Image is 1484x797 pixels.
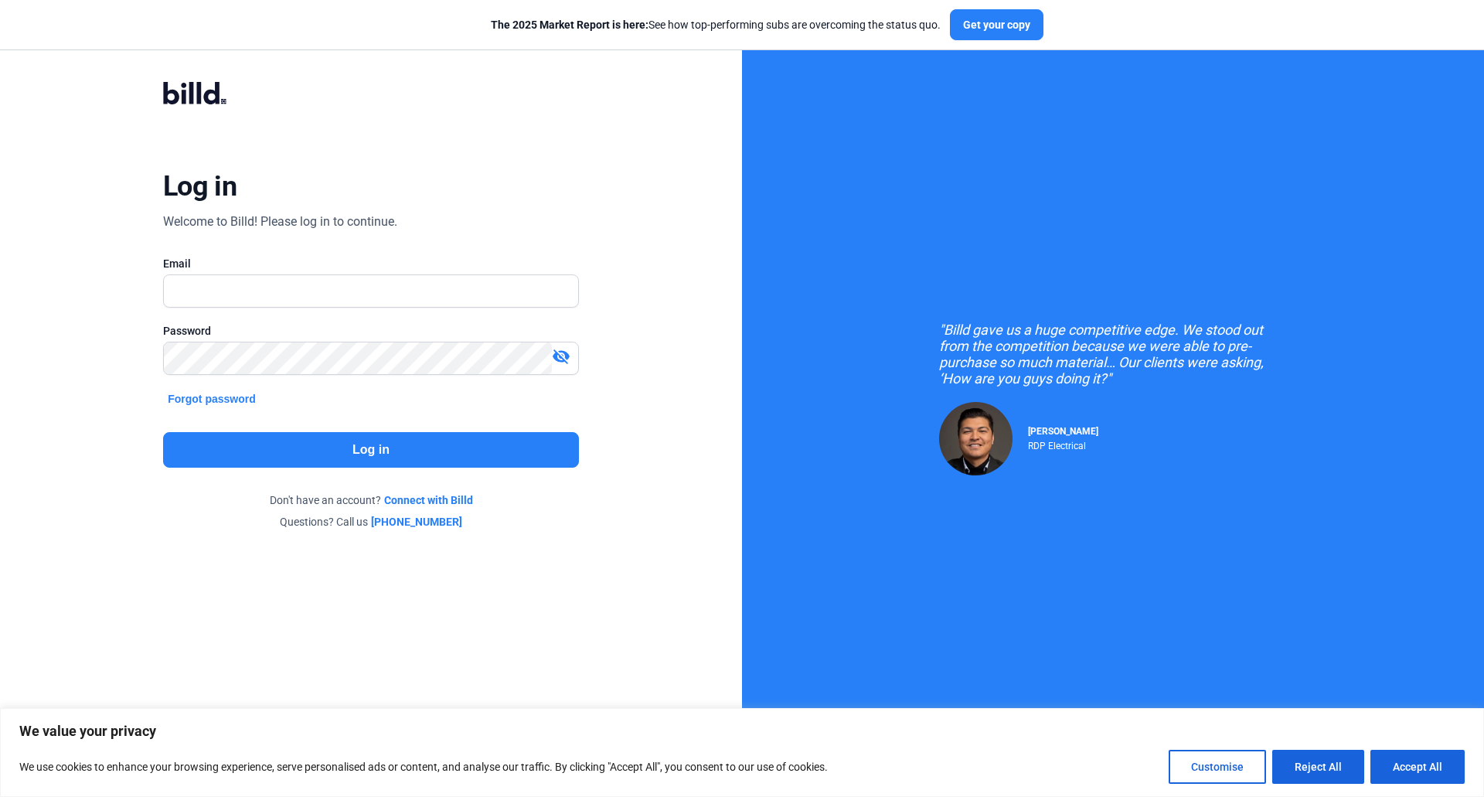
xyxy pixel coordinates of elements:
[1028,426,1098,437] span: [PERSON_NAME]
[163,492,579,508] div: Don't have an account?
[163,390,260,407] button: Forgot password
[491,19,648,31] span: The 2025 Market Report is here:
[384,492,473,508] a: Connect with Billd
[552,347,570,366] mat-icon: visibility_off
[163,213,397,231] div: Welcome to Billd! Please log in to continue.
[1169,750,1266,784] button: Customise
[163,514,579,530] div: Questions? Call us
[19,722,1465,741] p: We value your privacy
[1028,437,1098,451] div: RDP Electrical
[163,323,579,339] div: Password
[950,9,1043,40] button: Get your copy
[1370,750,1465,784] button: Accept All
[939,402,1013,475] img: Raul Pacheco
[939,322,1287,387] div: "Billd gave us a huge competitive edge. We stood out from the competition because we were able to...
[1272,750,1364,784] button: Reject All
[371,514,462,530] a: [PHONE_NUMBER]
[163,256,579,271] div: Email
[163,169,237,203] div: Log in
[491,17,941,32] div: See how top-performing subs are overcoming the status quo.
[19,758,828,776] p: We use cookies to enhance your browsing experience, serve personalised ads or content, and analys...
[163,432,579,468] button: Log in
